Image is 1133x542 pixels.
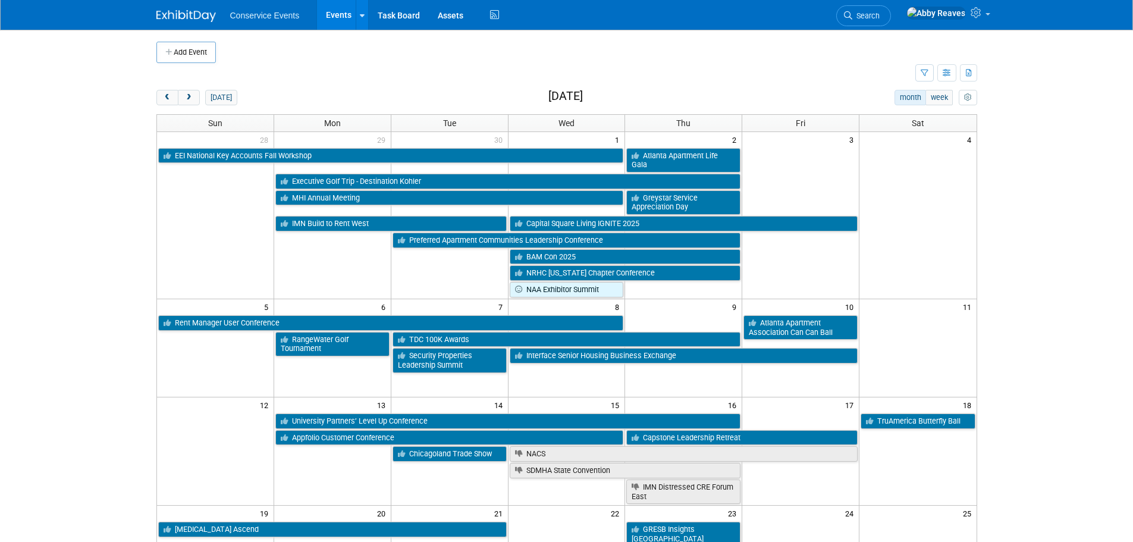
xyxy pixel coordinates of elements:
a: University Partners’ Level Up Conference [275,413,740,429]
a: [MEDICAL_DATA] Ascend [158,522,507,537]
span: 3 [848,132,859,147]
a: RangeWater Golf Tournament [275,332,390,356]
span: 13 [376,397,391,412]
a: Atlanta Apartment Life Gala [626,148,740,173]
span: 9 [731,299,742,314]
span: 19 [259,506,274,521]
span: 22 [610,506,624,521]
a: Search [836,5,891,26]
a: MHI Annual Meeting [275,190,624,206]
span: Sun [208,118,222,128]
a: Security Properties Leadership Summit [393,348,507,372]
a: Capital Square Living IGNITE 2025 [510,216,858,231]
span: Mon [324,118,341,128]
span: 2 [731,132,742,147]
a: NAA Exhibitor Summit [510,282,624,297]
a: Atlanta Apartment Association Can Can Ball [743,315,858,340]
span: 1 [614,132,624,147]
span: 29 [376,132,391,147]
span: Wed [558,118,575,128]
button: Add Event [156,42,216,63]
span: 15 [610,397,624,412]
span: 21 [493,506,508,521]
span: Conservice Events [230,11,300,20]
span: 30 [493,132,508,147]
i: Personalize Calendar [964,94,972,102]
button: month [895,90,926,105]
span: 28 [259,132,274,147]
a: Rent Manager User Conference [158,315,624,331]
img: Abby Reaves [906,7,966,20]
a: Interface Senior Housing Business Exchange [510,348,858,364]
span: 25 [962,506,977,521]
button: myCustomButton [959,90,977,105]
span: 23 [727,506,742,521]
button: next [178,90,200,105]
a: NACS [510,446,858,462]
a: Greystar Service Appreciation Day [626,190,740,215]
span: Search [852,11,880,20]
a: Preferred Apartment Communities Leadership Conference [393,233,741,248]
a: EEI National Key Accounts Fall Workshop [158,148,624,164]
span: 7 [497,299,508,314]
a: Chicagoland Trade Show [393,446,507,462]
span: 16 [727,397,742,412]
span: Thu [676,118,691,128]
span: 5 [263,299,274,314]
a: IMN Distressed CRE Forum East [626,480,740,504]
span: 24 [844,506,859,521]
button: [DATE] [205,90,237,105]
span: 17 [844,397,859,412]
a: Appfolio Customer Conference [275,430,624,446]
span: 6 [380,299,391,314]
a: TruAmerica Butterfly Ball [861,413,975,429]
span: 10 [844,299,859,314]
span: Fri [796,118,805,128]
span: 14 [493,397,508,412]
span: 18 [962,397,977,412]
h2: [DATE] [548,90,583,103]
a: BAM Con 2025 [510,249,741,265]
button: prev [156,90,178,105]
img: ExhibitDay [156,10,216,22]
a: SDMHA State Convention [510,463,741,478]
a: TDC 100K Awards [393,332,741,347]
button: week [925,90,953,105]
a: NRHC [US_STATE] Chapter Conference [510,265,741,281]
span: Sat [912,118,924,128]
a: IMN Build to Rent West [275,216,507,231]
span: 11 [962,299,977,314]
a: Executive Golf Trip - Destination Kohler [275,174,740,189]
span: 20 [376,506,391,521]
span: 4 [966,132,977,147]
a: Capstone Leadership Retreat [626,430,858,446]
span: 8 [614,299,624,314]
span: Tue [443,118,456,128]
span: 12 [259,397,274,412]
